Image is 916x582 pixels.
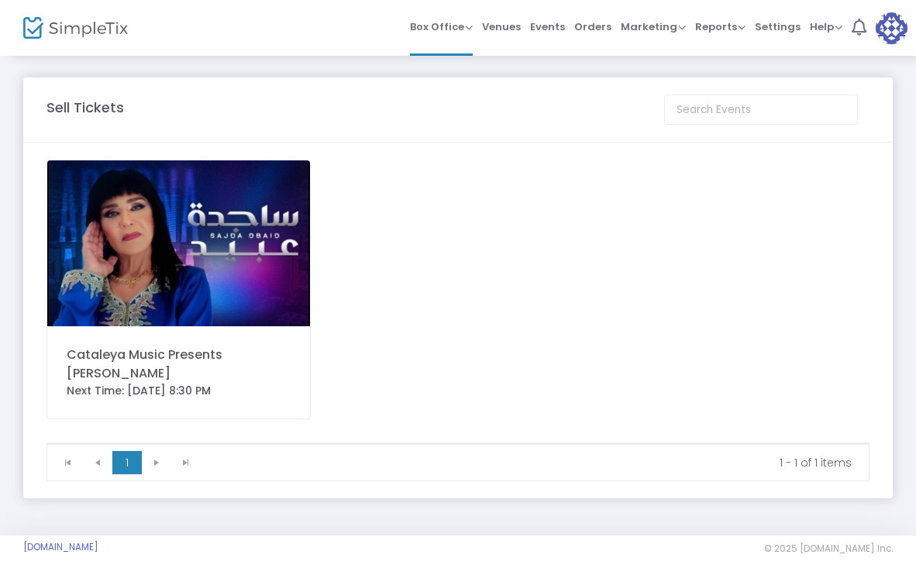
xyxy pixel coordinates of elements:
[23,541,98,553] a: [DOMAIN_NAME]
[112,451,142,474] span: Page 1
[574,7,611,46] span: Orders
[410,19,473,34] span: Box Office
[530,7,565,46] span: Events
[664,95,858,125] input: Search Events
[67,383,291,399] div: Next Time: [DATE] 8:30 PM
[764,542,893,555] span: © 2025 [DOMAIN_NAME] Inc.
[621,19,686,34] span: Marketing
[67,346,291,383] div: Cataleya Music Presents [PERSON_NAME]
[47,160,310,326] img: BCDA18F2-B580-415A-8922-7E15AB42BBAD45005c.jpeg
[482,7,521,46] span: Venues
[212,455,852,470] kendo-pager-info: 1 - 1 of 1 items
[810,19,842,34] span: Help
[47,443,869,444] div: Data table
[46,97,124,118] m-panel-title: Sell Tickets
[755,7,801,46] span: Settings
[695,19,746,34] span: Reports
